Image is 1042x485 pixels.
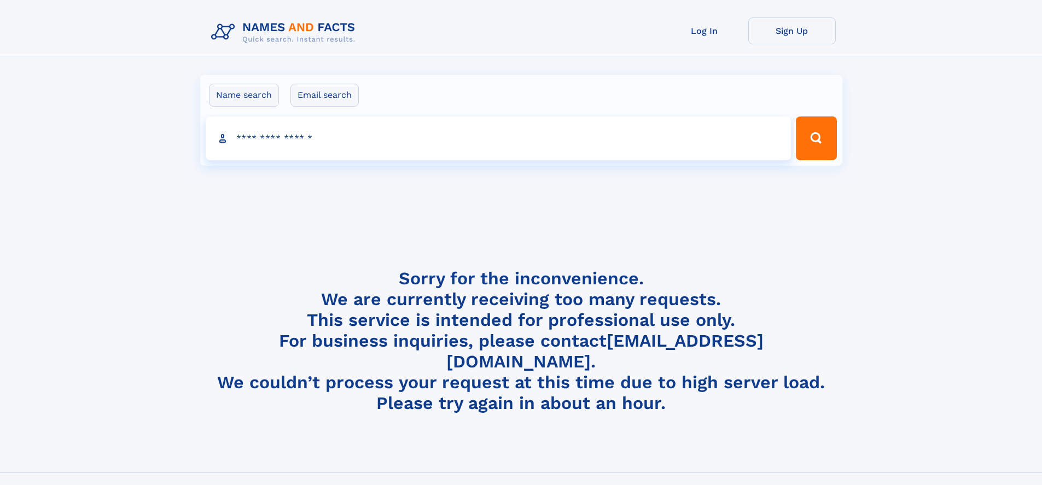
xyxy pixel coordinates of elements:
[748,17,836,44] a: Sign Up
[209,84,279,107] label: Name search
[290,84,359,107] label: Email search
[796,116,836,160] button: Search Button
[207,268,836,414] h4: Sorry for the inconvenience. We are currently receiving too many requests. This service is intend...
[206,116,791,160] input: search input
[446,330,764,372] a: [EMAIL_ADDRESS][DOMAIN_NAME]
[661,17,748,44] a: Log In
[207,17,364,47] img: Logo Names and Facts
